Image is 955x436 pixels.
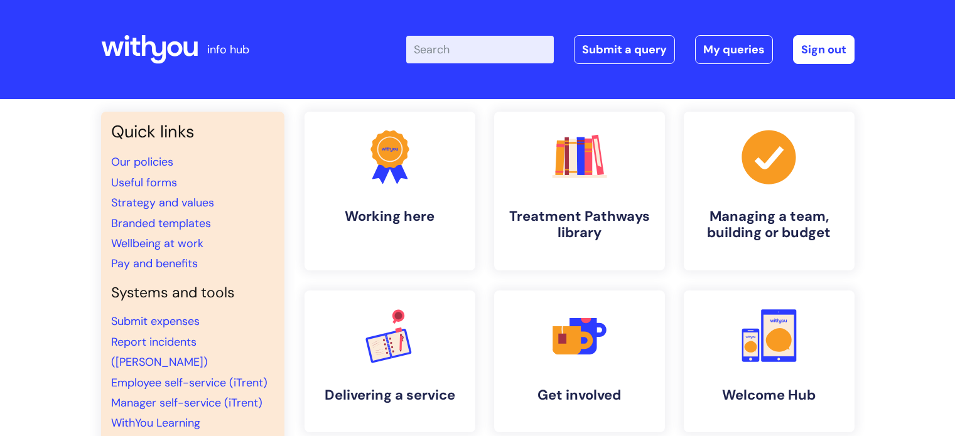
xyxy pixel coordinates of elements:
a: Treatment Pathways library [494,112,665,270]
a: Submit expenses [111,314,200,329]
a: Strategy and values [111,195,214,210]
input: Search [406,36,554,63]
h4: Treatment Pathways library [504,208,655,242]
h4: Systems and tools [111,284,274,302]
h4: Get involved [504,387,655,403]
a: Managing a team, building or budget [684,112,855,270]
h4: Working here [315,208,465,225]
h3: Quick links [111,122,274,142]
a: Our policies [111,154,173,169]
p: info hub [207,40,249,60]
h4: Managing a team, building or budget [694,208,844,242]
a: Welcome Hub [684,290,855,432]
div: | - [406,35,855,64]
a: WithYou Learning [111,415,200,430]
a: Useful forms [111,175,177,190]
a: Manager self-service (iTrent) [111,395,262,410]
a: Wellbeing at work [111,236,203,251]
a: Delivering a service [305,290,475,432]
a: Submit a query [574,35,675,64]
a: Employee self-service (iTrent) [111,375,267,390]
a: My queries [695,35,773,64]
a: Branded templates [111,216,211,231]
a: Get involved [494,290,665,432]
a: Pay and benefits [111,256,198,271]
h4: Welcome Hub [694,387,844,403]
a: Sign out [793,35,855,64]
a: Report incidents ([PERSON_NAME]) [111,334,208,370]
a: Working here [305,112,475,270]
h4: Delivering a service [315,387,465,403]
